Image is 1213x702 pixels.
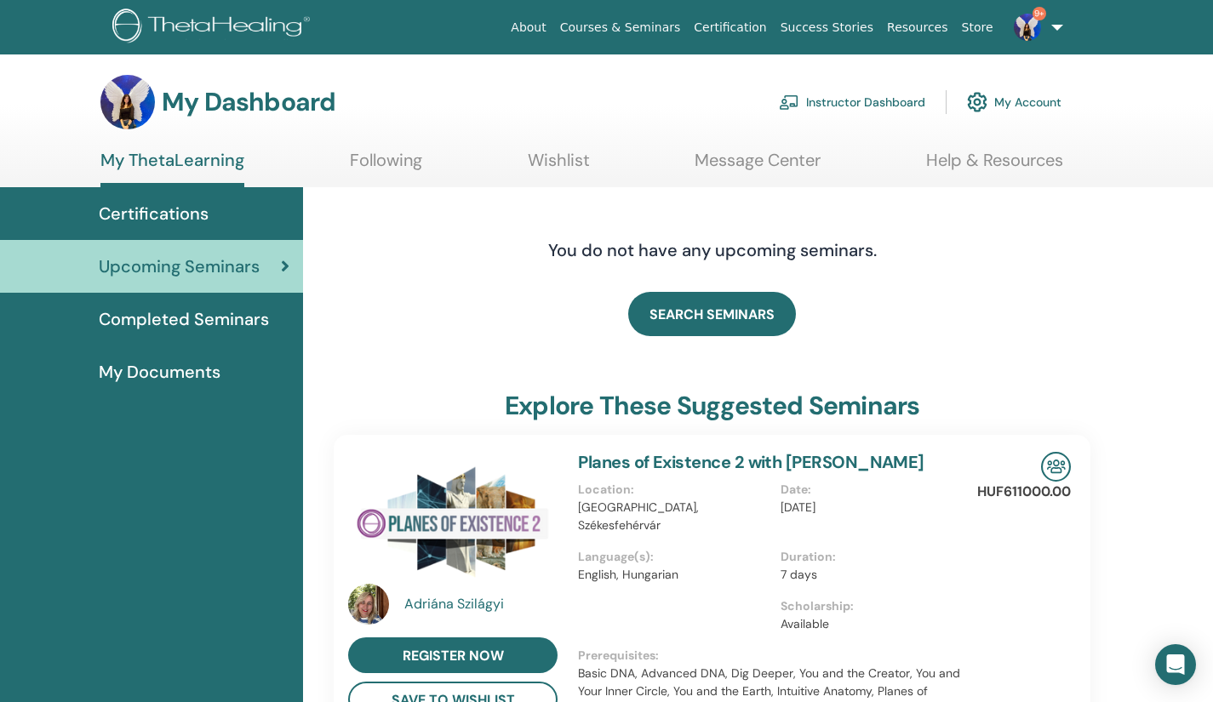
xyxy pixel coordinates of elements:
[1041,452,1071,482] img: In-Person Seminar
[578,647,982,665] p: Prerequisites :
[687,12,773,43] a: Certification
[348,452,558,589] img: Planes of Existence 2
[444,240,981,260] h4: You do not have any upcoming seminars.
[781,566,972,584] p: 7 days
[1014,14,1041,41] img: default.jpg
[100,150,244,187] a: My ThetaLearning
[578,451,924,473] a: Planes of Existence 2 with [PERSON_NAME]
[403,647,504,665] span: register now
[578,499,770,534] p: [GEOGRAPHIC_DATA], Székesfehérvár
[880,12,955,43] a: Resources
[348,584,389,625] img: default.jpg
[628,292,796,336] a: SEARCH SEMINARS
[781,481,972,499] p: Date :
[505,391,919,421] h3: explore these suggested seminars
[781,615,972,633] p: Available
[99,359,220,385] span: My Documents
[404,594,562,614] a: Adriána Szilágyi
[504,12,552,43] a: About
[578,566,770,584] p: English, Hungarian
[99,201,209,226] span: Certifications
[779,83,925,121] a: Instructor Dashboard
[99,254,260,279] span: Upcoming Seminars
[553,12,688,43] a: Courses & Seminars
[926,150,1063,183] a: Help & Resources
[695,150,821,183] a: Message Center
[578,548,770,566] p: Language(s) :
[348,637,558,673] a: register now
[967,83,1061,121] a: My Account
[781,499,972,517] p: [DATE]
[977,482,1071,502] p: HUF611000.00
[774,12,880,43] a: Success Stories
[781,597,972,615] p: Scholarship :
[779,94,799,110] img: chalkboard-teacher.svg
[162,87,335,117] h3: My Dashboard
[112,9,316,47] img: logo.png
[1155,644,1196,685] div: Open Intercom Messenger
[100,75,155,129] img: default.jpg
[955,12,1000,43] a: Store
[781,548,972,566] p: Duration :
[528,150,590,183] a: Wishlist
[967,88,987,117] img: cog.svg
[578,481,770,499] p: Location :
[1033,7,1046,20] span: 9+
[99,306,269,332] span: Completed Seminars
[649,305,775,323] span: SEARCH SEMINARS
[350,150,422,183] a: Following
